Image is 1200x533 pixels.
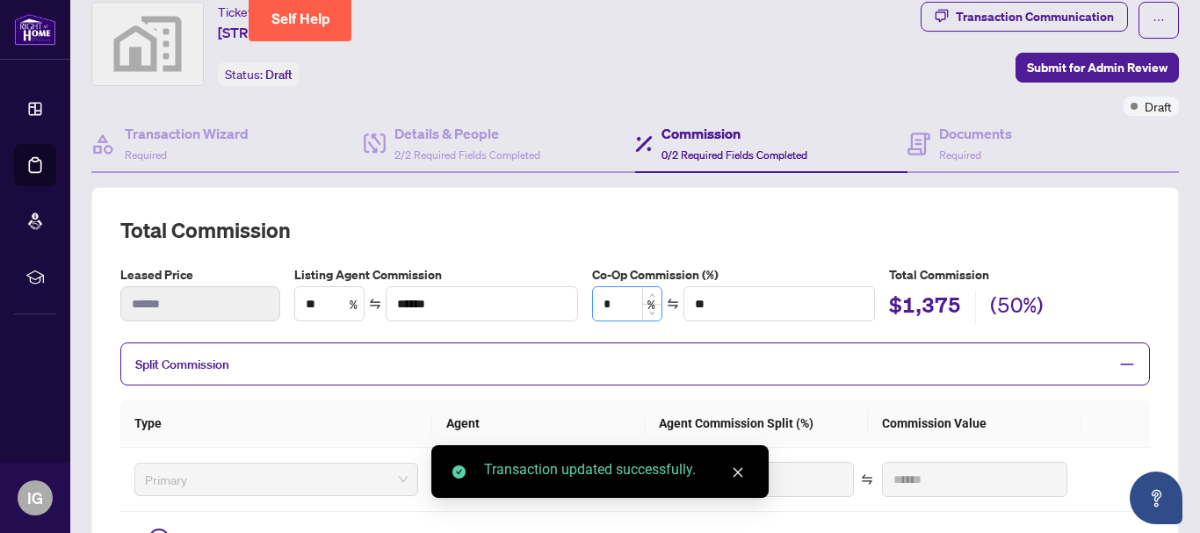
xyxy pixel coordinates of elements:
[649,292,655,299] span: up
[956,3,1114,31] div: Transaction Communication
[645,400,868,448] th: Agent Commission Split (%)
[642,304,661,321] span: Decrease Value
[120,216,1150,244] h2: Total Commission
[592,265,876,285] label: Co-Op Commission (%)
[218,22,347,43] span: [STREET_ADDRESS]
[218,62,300,86] div: Status:
[1119,357,1135,372] span: minus
[135,357,229,372] span: Split Commission
[218,2,305,22] div: Ticket #:
[452,465,466,479] span: check-circle
[125,148,167,162] span: Required
[369,298,381,310] span: swap
[1153,14,1165,26] span: ellipsis
[1130,472,1182,524] button: Open asap
[145,466,408,493] span: Primary
[394,123,540,144] h4: Details & People
[868,400,1081,448] th: Commission Value
[125,123,249,144] h4: Transaction Wizard
[889,265,1150,285] h5: Total Commission
[14,13,56,46] img: logo
[939,148,981,162] span: Required
[1016,53,1179,83] button: Submit for Admin Review
[649,310,655,316] span: down
[120,342,1150,385] div: Split Commission
[27,486,43,510] span: IG
[1145,97,1172,116] span: Draft
[939,123,1012,144] h4: Documents
[728,463,748,482] a: Close
[120,265,280,285] label: Leased Price
[667,298,679,310] span: swap
[92,3,203,85] img: svg%3e
[484,459,748,480] div: Transaction updated successfully.
[432,400,645,448] th: Agent
[921,2,1128,32] button: Transaction Communication
[861,473,873,486] span: swap
[990,291,1044,324] h2: (50%)
[889,291,961,324] h2: $1,375
[265,67,293,83] span: Draft
[642,287,661,304] span: Increase Value
[394,148,540,162] span: 2/2 Required Fields Completed
[294,265,578,285] label: Listing Agent Commission
[271,11,330,27] span: Self Help
[661,123,807,144] h4: Commission
[120,400,432,448] th: Type
[661,148,807,162] span: 0/2 Required Fields Completed
[1027,54,1167,82] span: Submit for Admin Review
[732,466,744,479] span: close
